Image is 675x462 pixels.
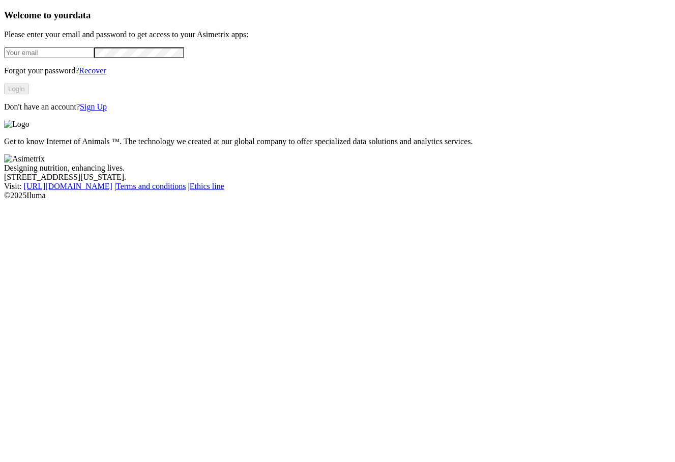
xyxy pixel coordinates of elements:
[4,66,671,75] p: Forgot your password?
[4,47,94,58] input: Your email
[4,102,671,112] p: Don't have an account?
[24,182,112,191] a: [URL][DOMAIN_NAME]
[4,120,30,129] img: Logo
[73,10,91,20] span: data
[116,182,186,191] a: Terms and conditions
[190,182,224,191] a: Ethics line
[4,137,671,146] p: Get to know Internet of Animals ™. The technology we created at our global company to offer speci...
[4,164,671,173] div: Designing nutrition, enhancing lives.
[4,154,45,164] img: Asimetrix
[4,30,671,39] p: Please enter your email and password to get access to your Asimetrix apps:
[79,66,106,75] a: Recover
[4,173,671,182] div: [STREET_ADDRESS][US_STATE].
[80,102,107,111] a: Sign Up
[4,182,671,191] div: Visit : | |
[4,191,671,200] div: © 2025 Iluma
[4,10,671,21] h3: Welcome to your
[4,84,29,94] button: Login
